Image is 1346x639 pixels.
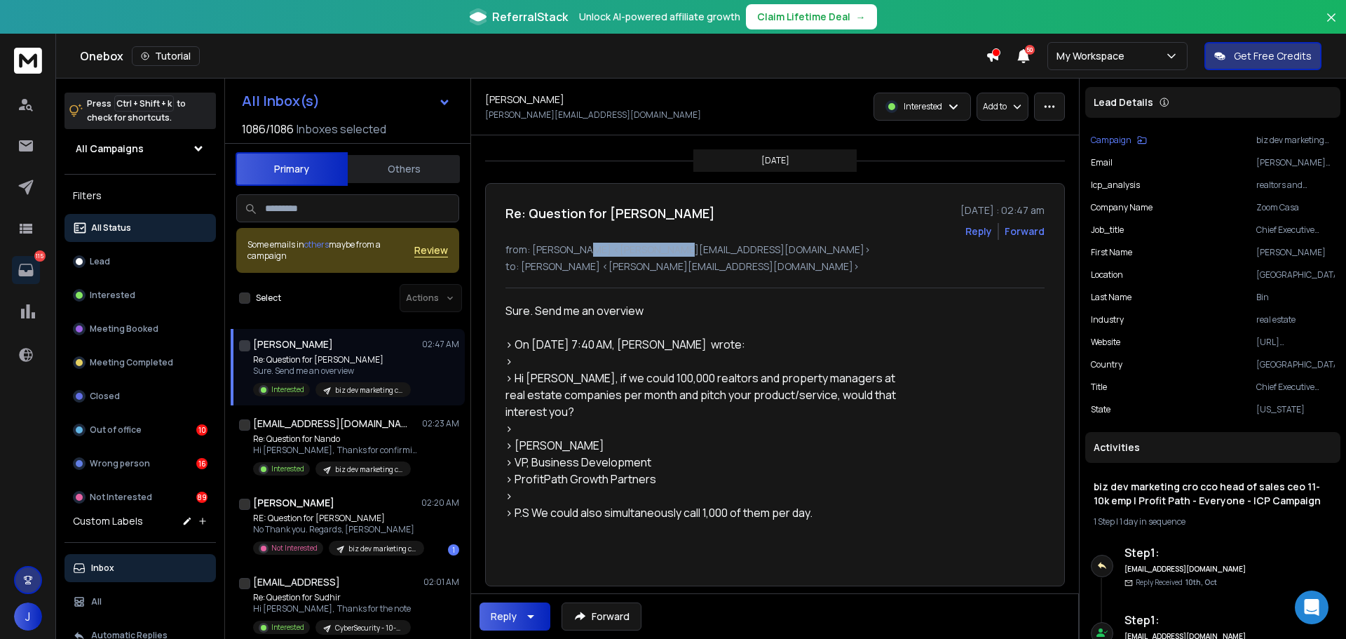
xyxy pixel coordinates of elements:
[1256,157,1335,168] p: [PERSON_NAME][EMAIL_ADDRESS][DOMAIN_NAME]
[64,382,216,410] button: Closed
[64,450,216,478] button: Wrong person16
[253,524,421,535] p: No Thank you. Regards, [PERSON_NAME]
[90,256,110,267] p: Lead
[505,260,1045,274] p: to: [PERSON_NAME] <[PERSON_NAME][EMAIL_ADDRESS][DOMAIN_NAME]>
[253,575,340,589] h1: [EMAIL_ADDRESS]
[90,357,173,368] p: Meeting Completed
[414,243,448,257] button: Review
[271,622,304,633] p: Interested
[64,349,216,377] button: Meeting Completed
[90,424,142,436] p: Out of office
[965,224,992,238] button: Reply
[253,513,421,524] p: RE: Question for [PERSON_NAME]
[242,94,320,108] h1: All Inbox(s)
[253,417,407,431] h1: [EMAIL_ADDRESS][DOMAIN_NAME]
[1094,516,1115,527] span: 1 Step
[856,10,866,24] span: →
[1185,577,1217,587] span: 10th, Oct
[196,424,208,436] div: 10
[1091,269,1123,281] p: location
[91,563,114,574] p: Inbox
[1256,180,1335,191] p: realtors and property managers at real estate companies
[1094,95,1153,109] p: Lead Details
[253,365,411,377] p: Sure. Send me an overview
[297,121,386,137] h3: Inboxes selected
[335,623,402,633] p: CyberSecurity - 10-100 - US (10.9k) | Profit Path - Everyone - ICP Campaign
[64,281,216,309] button: Interested
[1256,247,1335,258] p: [PERSON_NAME]
[491,610,517,624] div: Reply
[1120,516,1185,527] span: 1 day in sequence
[1256,202,1335,213] p: Zoom Casa
[480,603,550,631] button: Reply
[421,497,459,509] p: 02:20 AM
[983,101,1007,112] p: Add to
[90,458,150,469] p: Wrong person
[271,384,304,395] p: Interested
[1091,135,1147,146] button: Campaign
[335,385,402,396] p: biz dev marketing cro cco head of sales ceo 11-10k emp | Profit Path - Everyone - ICP Campaign
[485,93,564,107] h1: [PERSON_NAME]
[271,464,304,474] p: Interested
[960,203,1045,217] p: [DATE] : 02:47 am
[196,458,208,469] div: 16
[761,155,789,166] p: [DATE]
[76,142,144,156] h1: All Campaigns
[1256,404,1335,415] p: [US_STATE]
[1091,247,1132,258] p: First Name
[1136,577,1217,588] p: Reply Received
[505,302,926,566] div: Sure. Send me an overview > On [DATE] 7:40 AM, [PERSON_NAME] wrote: > > Hi [PERSON_NAME], if we c...
[91,222,131,234] p: All Status
[1295,591,1328,624] div: Open Intercom Messenger
[14,603,42,631] button: J
[904,101,942,112] p: Interested
[422,339,459,350] p: 02:47 AM
[1025,45,1035,55] span: 50
[253,603,411,614] p: Hi [PERSON_NAME], Thanks for the note
[335,464,402,475] p: biz dev marketing cro cco head of sales ceo 11-10k emp | Profit Path - Everyone - ICP Campaign
[562,603,641,631] button: Forward
[64,248,216,276] button: Lead
[1234,49,1312,63] p: Get Free Credits
[1091,292,1131,303] p: Last Name
[1204,42,1321,70] button: Get Free Credits
[1256,292,1335,303] p: Bin
[1256,314,1335,325] p: real estate
[34,250,46,262] p: 115
[1091,314,1124,325] p: industry
[1256,382,1335,393] p: Chief Executive Officer
[485,109,701,121] p: [PERSON_NAME][EMAIL_ADDRESS][DOMAIN_NAME]
[90,323,158,335] p: Meeting Booked
[1124,612,1247,628] h6: Step 1 :
[64,186,216,206] h3: Filters
[73,514,143,528] h3: Custom Labels
[132,46,200,66] button: Tutorial
[505,203,715,223] h1: Re: Question for [PERSON_NAME]
[253,496,334,510] h1: [PERSON_NAME]
[231,87,462,115] button: All Inbox(s)
[348,544,416,554] p: biz dev marketing cro cco head of sales ceo 11-10k emp | Profit Path - Everyone - ICP Campaign
[90,391,120,402] p: Closed
[1094,516,1332,527] div: |
[1124,544,1247,561] h6: Step 1 :
[87,97,186,125] p: Press to check for shortcuts.
[348,154,460,184] button: Others
[448,544,459,556] div: 1
[253,445,421,456] p: Hi [PERSON_NAME], Thanks for confirming. I
[579,10,740,24] p: Unlock AI-powered affiliate growth
[1256,224,1335,236] p: Chief Executive Officer
[256,292,281,304] label: Select
[253,337,333,351] h1: [PERSON_NAME]
[1256,337,1335,348] p: [URL][DOMAIN_NAME]
[12,256,40,284] a: 115
[1091,359,1122,370] p: country
[492,8,568,25] span: ReferralStack
[1056,49,1130,63] p: My Workspace
[1005,224,1045,238] div: Forward
[1124,564,1247,574] h6: [EMAIL_ADDRESS][DOMAIN_NAME]
[114,95,174,112] span: Ctrl + Shift + k
[1256,135,1335,146] p: biz dev marketing cro cco head of sales ceo 11-10k emp | Profit Path - Everyone - ICP Campaign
